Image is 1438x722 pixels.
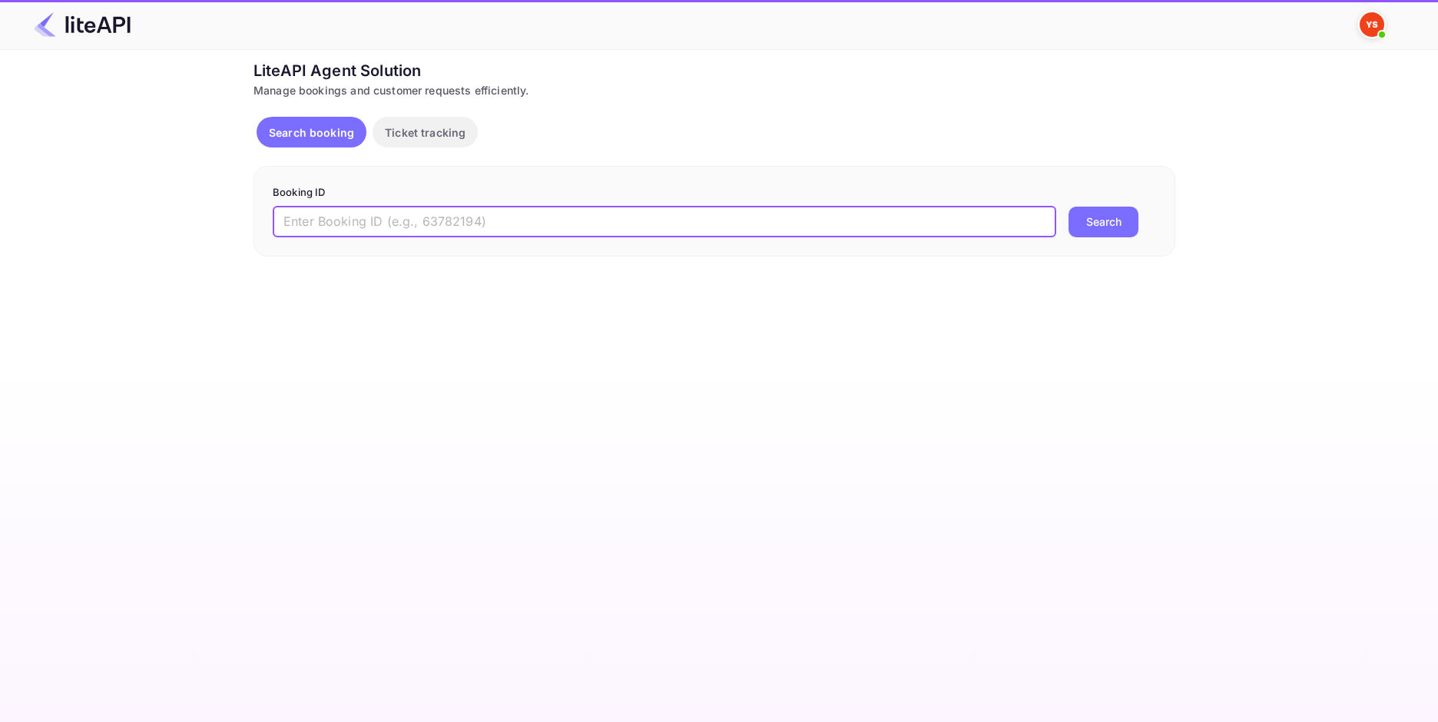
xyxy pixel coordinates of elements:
img: LiteAPI Logo [34,12,131,37]
p: Ticket tracking [385,124,466,141]
img: Yandex Support [1360,12,1384,37]
input: Enter Booking ID (e.g., 63782194) [273,207,1056,237]
p: Booking ID [273,185,1156,200]
div: LiteAPI Agent Solution [253,59,1175,82]
div: Manage bookings and customer requests efficiently. [253,82,1175,98]
p: Search booking [269,124,354,141]
button: Search [1069,207,1138,237]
